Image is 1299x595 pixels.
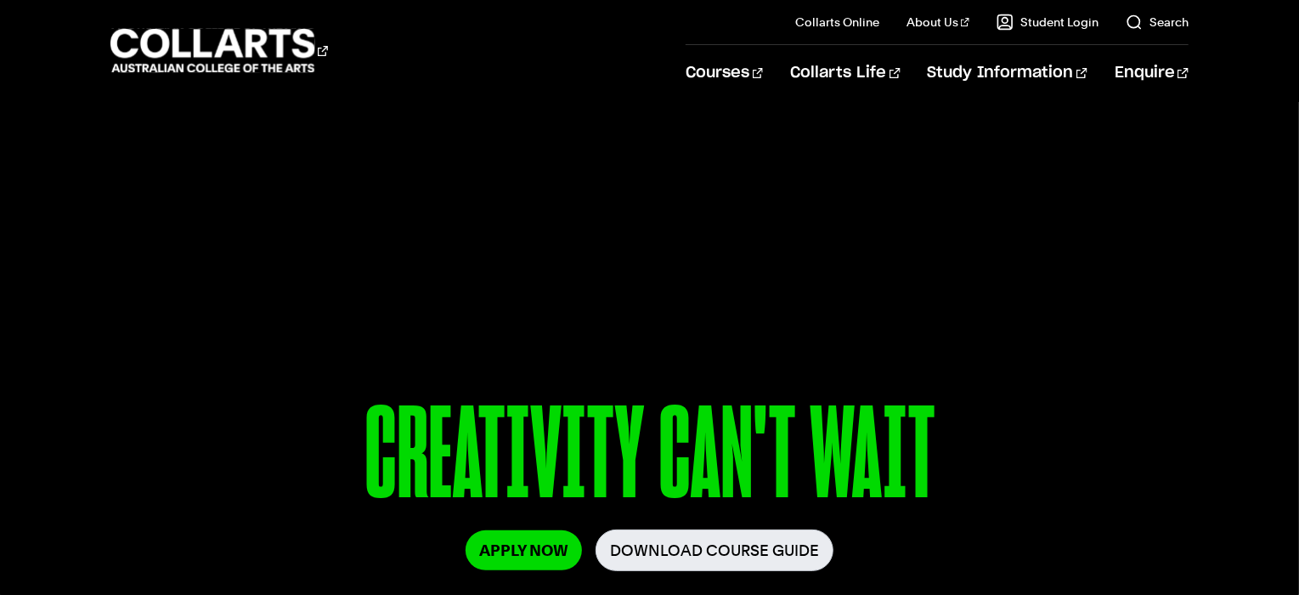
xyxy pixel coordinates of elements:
a: Search [1126,14,1189,31]
a: Enquire [1115,45,1189,101]
a: Study Information [928,45,1087,101]
a: Courses [686,45,763,101]
a: Collarts Online [795,14,879,31]
a: Download Course Guide [596,530,833,571]
p: CREATIVITY CAN'T WAIT [148,389,1150,530]
a: Apply Now [466,530,582,570]
a: About Us [906,14,969,31]
div: Go to homepage [110,26,328,75]
a: Collarts Life [790,45,900,101]
a: Student Login [997,14,1099,31]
